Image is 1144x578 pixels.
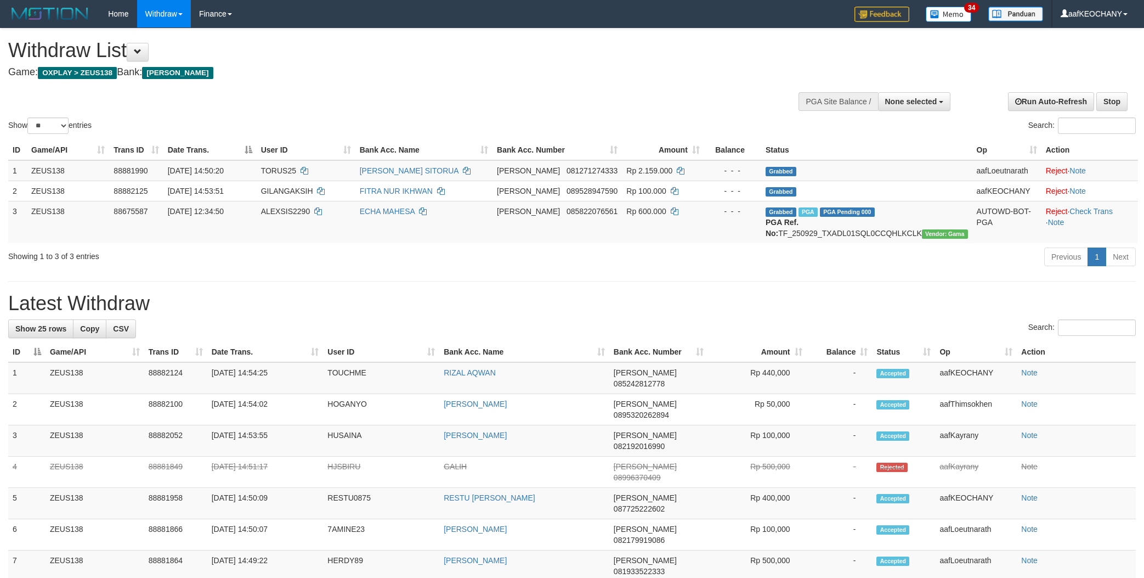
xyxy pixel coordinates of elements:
span: [PERSON_NAME] [614,462,677,471]
td: Rp 100,000 [708,425,807,457]
span: Copy 089528947590 to clipboard [567,187,618,195]
img: MOTION_logo.png [8,5,92,22]
td: · [1041,160,1138,181]
label: Search: [1028,117,1136,134]
span: [PERSON_NAME] [614,431,677,440]
th: Bank Acc. Number: activate to sort column ascending [492,140,622,160]
span: Accepted [876,557,909,566]
td: ZEUS138 [46,519,144,551]
th: Game/API: activate to sort column ascending [27,140,109,160]
span: 88881990 [114,166,148,175]
span: Rp 2.159.000 [626,166,672,175]
a: ECHA MAHESA [360,207,415,216]
td: [DATE] 14:54:02 [207,394,324,425]
th: User ID: activate to sort column ascending [323,342,439,362]
span: [PERSON_NAME] [614,556,677,565]
td: 7AMINE23 [323,519,439,551]
h4: Game: Bank: [8,67,752,78]
span: 34 [964,3,979,13]
th: Status [761,140,972,160]
td: AUTOWD-BOT-PGA [972,201,1041,243]
td: aafKayrany [935,457,1017,488]
td: - [807,457,873,488]
td: 1 [8,160,27,181]
a: [PERSON_NAME] SITORUA [360,166,458,175]
span: Copy 081933522333 to clipboard [614,567,665,576]
td: 88882100 [144,394,207,425]
td: HOGANYO [323,394,439,425]
td: Rp 100,000 [708,519,807,551]
span: Copy [80,324,99,333]
span: Accepted [876,494,909,503]
th: Amount: activate to sort column ascending [708,342,807,362]
span: Accepted [876,400,909,409]
a: Stop [1096,92,1128,111]
div: - - - [709,165,757,176]
td: 1 [8,362,46,394]
td: 88881849 [144,457,207,488]
th: Action [1041,140,1138,160]
span: CSV [113,324,129,333]
th: Game/API: activate to sort column ascending [46,342,144,362]
td: - [807,425,873,457]
a: Note [1021,525,1038,534]
button: None selected [878,92,951,111]
div: Showing 1 to 3 of 3 entries [8,246,468,262]
th: Balance: activate to sort column ascending [807,342,873,362]
td: aafKayrany [935,425,1017,457]
span: Accepted [876,525,909,535]
th: User ID: activate to sort column ascending [257,140,355,160]
a: Show 25 rows [8,319,73,338]
td: - [807,488,873,519]
input: Search: [1058,319,1136,336]
span: PGA Pending [820,207,875,217]
td: 3 [8,425,46,457]
td: · · [1041,201,1138,243]
th: Amount: activate to sort column ascending [622,140,704,160]
div: PGA Site Balance / [798,92,877,111]
td: 6 [8,519,46,551]
div: - - - [709,186,757,197]
span: Copy 087725222602 to clipboard [614,504,665,513]
input: Search: [1058,117,1136,134]
span: Copy 0895320262894 to clipboard [614,411,669,419]
span: [PERSON_NAME] [614,400,677,408]
span: Grabbed [766,207,796,217]
th: Date Trans.: activate to sort column descending [163,140,257,160]
td: · [1041,181,1138,201]
a: GALIH [444,462,467,471]
a: Next [1106,248,1136,266]
td: ZEUS138 [27,160,109,181]
a: RESTU [PERSON_NAME] [444,493,535,502]
td: ZEUS138 [46,394,144,425]
td: 2 [8,181,27,201]
td: [DATE] 14:53:55 [207,425,324,457]
img: Feedback.jpg [854,7,909,22]
th: Date Trans.: activate to sort column ascending [207,342,324,362]
a: FITRA NUR IKHWAN [360,187,433,195]
span: [DATE] 12:34:50 [168,207,224,216]
b: PGA Ref. No: [766,218,798,238]
span: Accepted [876,369,909,378]
td: 88882052 [144,425,207,457]
span: Copy 085242812778 to clipboard [614,379,665,388]
a: [PERSON_NAME] [444,556,507,565]
span: Grabbed [766,167,796,176]
span: ALEXSIS2290 [261,207,310,216]
span: [PERSON_NAME] [497,207,560,216]
a: Note [1021,493,1038,502]
td: Rp 400,000 [708,488,807,519]
th: Bank Acc. Name: activate to sort column ascending [355,140,492,160]
td: TOUCHME [323,362,439,394]
a: Copy [73,319,106,338]
a: Previous [1044,248,1088,266]
a: Note [1048,218,1064,227]
span: [PERSON_NAME] [497,166,560,175]
th: Bank Acc. Number: activate to sort column ascending [609,342,708,362]
span: [PERSON_NAME] [142,67,213,79]
th: Balance [704,140,761,160]
th: Op: activate to sort column ascending [935,342,1017,362]
img: panduan.png [988,7,1043,21]
th: Op: activate to sort column ascending [972,140,1041,160]
td: aafKEOCHANY [935,488,1017,519]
